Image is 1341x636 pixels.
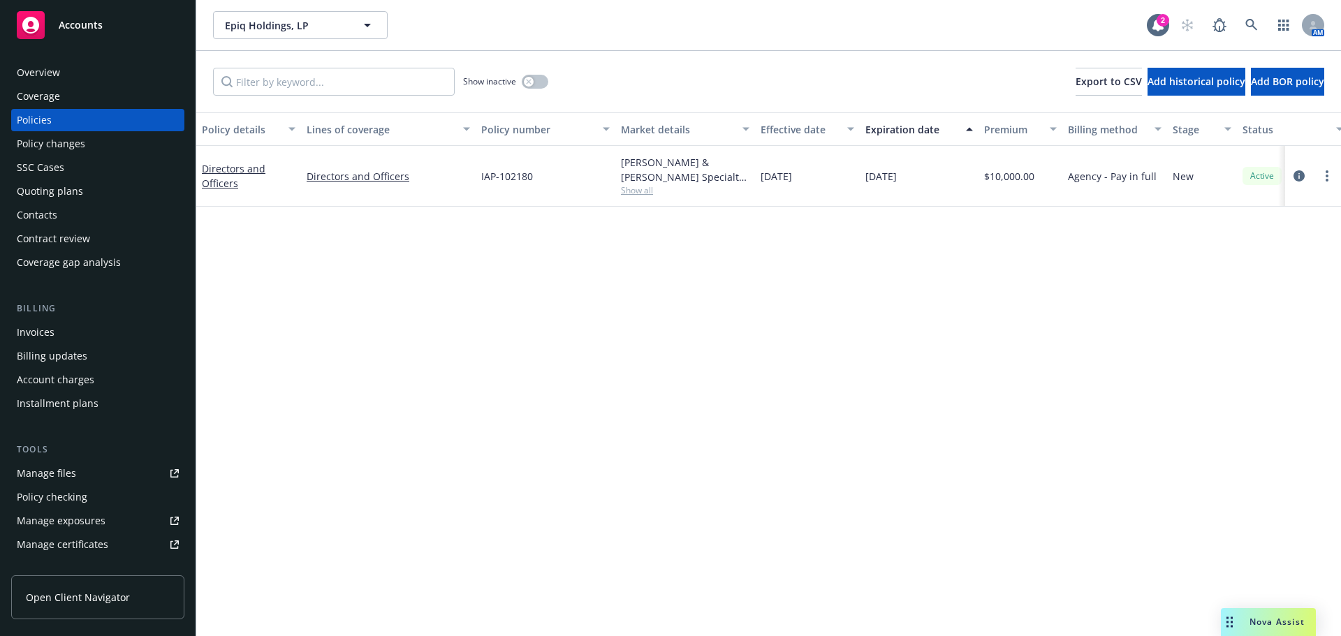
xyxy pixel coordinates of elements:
button: Billing method [1062,112,1167,146]
div: Manage claims [17,557,87,579]
a: Start snowing [1173,11,1201,39]
button: Policy details [196,112,301,146]
a: Installment plans [11,392,184,415]
div: Billing [11,302,184,316]
a: Contacts [11,204,184,226]
a: SSC Cases [11,156,184,179]
div: Installment plans [17,392,98,415]
span: $10,000.00 [984,169,1034,184]
button: Policy number [476,112,615,146]
span: Export to CSV [1076,75,1142,88]
a: Manage certificates [11,533,184,556]
button: Add historical policy [1148,68,1245,96]
div: Manage files [17,462,76,485]
a: Contract review [11,228,184,250]
div: Coverage gap analysis [17,251,121,274]
div: Lines of coverage [307,122,455,137]
div: Quoting plans [17,180,83,202]
a: Manage exposures [11,510,184,532]
span: Agency - Pay in full [1068,169,1157,184]
div: Policies [17,109,52,131]
div: Billing updates [17,345,87,367]
a: Accounts [11,6,184,45]
div: Invoices [17,321,54,343]
a: Policies [11,109,184,131]
a: Search [1238,11,1266,39]
span: [DATE] [865,169,897,184]
input: Filter by keyword... [213,68,455,96]
div: Manage exposures [17,510,105,532]
div: Tools [11,443,184,457]
div: [PERSON_NAME] & [PERSON_NAME] Specialty Insurance Company, [PERSON_NAME] & [PERSON_NAME] ([GEOGRA... [621,155,749,184]
button: Premium [979,112,1062,146]
span: Show all [621,184,749,196]
a: Report a Bug [1206,11,1233,39]
a: Directors and Officers [307,169,470,184]
button: Epiq Holdings, LP [213,11,388,39]
div: Overview [17,61,60,84]
span: Add historical policy [1148,75,1245,88]
button: Export to CSV [1076,68,1142,96]
button: Nova Assist [1221,608,1316,636]
a: Directors and Officers [202,162,265,190]
a: more [1319,168,1335,184]
div: Drag to move [1221,608,1238,636]
a: Billing updates [11,345,184,367]
button: Effective date [755,112,860,146]
div: Contacts [17,204,57,226]
a: Manage files [11,462,184,485]
a: Coverage gap analysis [11,251,184,274]
a: Account charges [11,369,184,391]
div: 2 [1157,14,1169,27]
button: Market details [615,112,755,146]
div: Manage certificates [17,533,108,556]
div: SSC Cases [17,156,64,179]
button: Expiration date [860,112,979,146]
button: Stage [1167,112,1237,146]
div: Premium [984,122,1041,137]
a: Switch app [1270,11,1298,39]
a: Coverage [11,85,184,108]
div: Policy changes [17,133,85,155]
div: Policy details [202,122,280,137]
a: Policy checking [11,486,184,508]
div: Status [1243,122,1328,137]
span: Add BOR policy [1251,75,1324,88]
div: Policy checking [17,486,87,508]
span: Show inactive [463,75,516,87]
span: Open Client Navigator [26,590,130,605]
span: Accounts [59,20,103,31]
div: Coverage [17,85,60,108]
span: Active [1248,170,1276,182]
span: Epiq Holdings, LP [225,18,346,33]
span: IAP-102180 [481,169,533,184]
div: Stage [1173,122,1216,137]
div: Market details [621,122,734,137]
div: Billing method [1068,122,1146,137]
a: Quoting plans [11,180,184,202]
a: Policy changes [11,133,184,155]
span: New [1173,169,1194,184]
span: Nova Assist [1250,616,1305,628]
a: Manage claims [11,557,184,579]
button: Add BOR policy [1251,68,1324,96]
button: Lines of coverage [301,112,476,146]
span: [DATE] [761,169,792,184]
a: Invoices [11,321,184,343]
div: Expiration date [865,122,958,137]
a: circleInformation [1291,168,1307,184]
div: Contract review [17,228,90,250]
a: Overview [11,61,184,84]
div: Effective date [761,122,839,137]
div: Account charges [17,369,94,391]
div: Policy number [481,122,594,137]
